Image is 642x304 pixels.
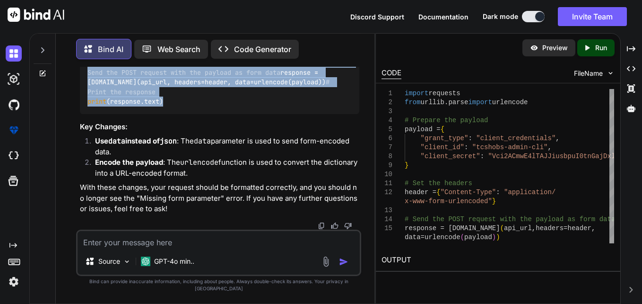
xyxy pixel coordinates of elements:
span: "Vci2ACmwE4lTAJJiusbpuI0tnGajDxlP" [488,152,624,160]
button: Discord Support [350,12,404,22]
p: Web Search [157,44,200,55]
span: ( [460,233,464,241]
img: chevron down [607,69,615,77]
button: Invite Team [558,7,627,26]
strong: Encode the payload [95,158,163,167]
span: headers=header [536,224,592,232]
span: # Prepare the payload [405,116,488,124]
span: , [556,134,560,142]
div: 3 [382,107,392,116]
img: like [331,222,338,230]
span: : [464,143,468,151]
div: 16 [382,242,392,251]
p: Run [595,43,607,53]
code: data [108,136,125,146]
span: "grant_type" [421,134,468,142]
span: "application/x-www-form-urlencoded" [208,59,341,67]
p: GPT-4o min.. [154,257,194,266]
span: ) [492,233,496,241]
div: 12 [382,188,392,197]
div: 15 [382,224,392,233]
span: "client_id" [421,143,464,151]
code: requests urllib.parse urlencode payload = { : , : , : } header = { : } response = [DOMAIN_NAME](a... [87,19,352,107]
span: "client_secret" [421,152,480,160]
img: attachment [321,256,331,267]
p: Source [98,257,120,266]
span: api_url [504,224,532,232]
div: 6 [382,134,392,143]
code: data [194,136,211,146]
img: GPT-4o mini [141,257,150,266]
span: # Print the response [87,78,333,96]
span: payload = [405,125,441,133]
p: Preview [542,43,568,53]
div: 13 [382,206,392,215]
div: 5 [382,125,392,134]
span: { [437,188,441,196]
span: import [468,98,492,106]
span: "tcshobs-admin-cli" [472,143,548,151]
span: x-www-form-urlencoded" [405,197,492,205]
span: response = [DOMAIN_NAME] [405,224,500,232]
img: preview [530,44,538,52]
span: requests [429,89,460,97]
span: # Send the POST request with the payload as form d [405,215,603,223]
span: # Set the headers [405,179,472,187]
span: Discord Support [350,13,404,21]
span: "Content-Type" [152,59,205,67]
li: : The function is used to convert the dictionary into a URL-encoded format. [87,157,359,179]
span: Documentation [418,13,468,21]
img: settings [6,274,22,290]
span: "client_credentials" [477,134,556,142]
span: import [405,89,428,97]
span: , [591,224,595,232]
span: ) [496,233,500,241]
span: header = [405,188,436,196]
span: : [468,134,472,142]
span: } [492,197,496,205]
span: urllib.parse [421,98,468,106]
div: 4 [382,116,392,125]
span: "Content-Type" [441,188,496,196]
p: With these changes, your request should be formatted correctly, and you should no longer see the ... [80,182,359,215]
span: # Set the headers [87,49,337,67]
img: Bind AI [8,8,64,22]
span: , [532,224,536,232]
div: CODE [382,68,401,79]
img: icon [339,257,348,267]
span: : [480,152,484,160]
img: Pick Models [123,258,131,266]
img: githubDark [6,97,22,113]
img: copy [318,222,325,230]
span: { [441,125,444,133]
strong: Use instead of [95,136,177,145]
img: dislike [344,222,352,230]
span: Dark mode [483,12,518,21]
div: 9 [382,161,392,170]
span: , [548,143,552,151]
p: Bind can provide inaccurate information, including about people. Always double-check its answers.... [76,278,361,292]
img: darkChat [6,45,22,62]
span: } [405,161,408,169]
h3: Key Changes: [80,122,359,133]
code: json [160,136,177,146]
span: ata [603,215,615,223]
span: : [496,188,500,196]
div: 11 [382,179,392,188]
span: data=urlencode [405,233,460,241]
span: "application/ [504,188,555,196]
p: Code Generator [234,44,291,55]
p: Bind AI [98,44,123,55]
div: 1 [382,89,392,98]
div: 10 [382,170,392,179]
img: premium [6,122,22,138]
code: urlencode [180,158,218,167]
button: Documentation [418,12,468,22]
li: : The parameter is used to send form-encoded data. [87,136,359,157]
span: print [87,97,106,106]
span: urlencode [492,98,528,106]
div: 7 [382,143,392,152]
img: darkAi-studio [6,71,22,87]
div: 2 [382,98,392,107]
img: cloudideIcon [6,148,22,164]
